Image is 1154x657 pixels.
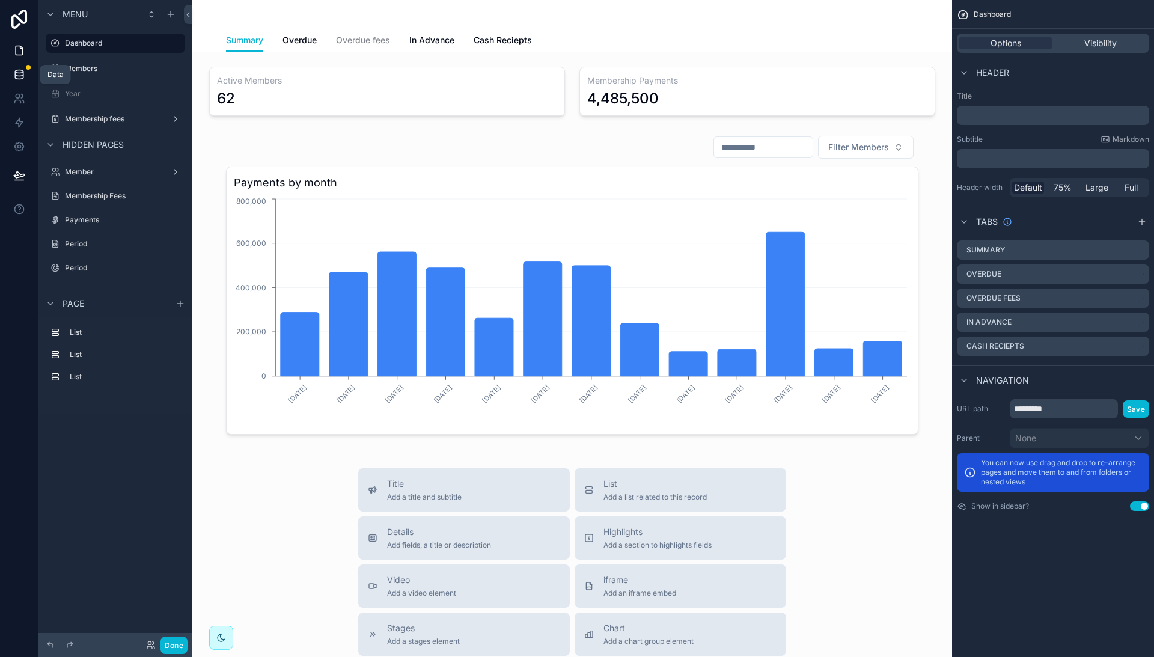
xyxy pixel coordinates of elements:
a: Membership fees [46,109,185,129]
span: Add a section to highlights fields [603,540,712,550]
label: In Advance [966,317,1012,327]
label: Overdue [966,269,1001,279]
a: Members [46,59,185,78]
label: Show in sidebar? [971,501,1029,511]
span: Menu [63,8,88,20]
a: Overdue fees [336,29,390,53]
span: Navigation [976,374,1029,387]
span: None [1015,432,1036,444]
span: Stages [387,622,460,634]
span: Options [991,37,1021,49]
span: Hidden pages [63,139,124,151]
button: None [1010,428,1149,448]
span: Add a title and subtitle [387,492,462,502]
span: Full [1125,182,1138,194]
span: Visibility [1084,37,1117,49]
label: Membership Fees [65,191,183,201]
span: Chart [603,622,694,634]
div: Data [47,70,64,79]
span: Markdown [1113,135,1149,144]
a: Overdue [282,29,317,53]
span: Highlights [603,526,712,538]
label: Payments [65,215,183,225]
button: StagesAdd a stages element [358,613,570,656]
span: Add a video element [387,588,456,598]
a: Markdown [1101,135,1149,144]
div: scrollable content [957,149,1149,168]
button: DetailsAdd fields, a title or description [358,516,570,560]
span: iframe [603,574,676,586]
label: Membership fees [65,114,166,124]
span: Large [1085,182,1108,194]
label: Parent [957,433,1005,443]
span: Dashboard [974,10,1011,19]
label: List [70,350,180,359]
label: Period [65,263,183,273]
a: Dashboard [46,34,185,53]
div: scrollable content [957,106,1149,125]
button: ListAdd a list related to this record [575,468,786,512]
span: Default [1014,182,1042,194]
button: Save [1123,400,1149,418]
a: Period [46,258,185,278]
span: Add a stages element [387,637,460,646]
span: Page [63,298,84,310]
button: TitleAdd a title and subtitle [358,468,570,512]
span: Overdue fees [336,34,390,46]
span: Details [387,526,491,538]
label: Header width [957,183,1005,192]
a: Cash Reciepts [474,29,532,53]
button: HighlightsAdd a section to highlights fields [575,516,786,560]
a: Membership Fees [46,186,185,206]
a: Period [46,234,185,254]
a: In Advance [409,29,454,53]
div: scrollable content [38,317,192,399]
label: Members [65,64,183,73]
label: Member [65,167,166,177]
span: Video [387,574,456,586]
span: Add fields, a title or description [387,540,491,550]
label: Cash Reciepts [966,341,1024,351]
button: VideoAdd a video element [358,564,570,608]
span: Summary [226,34,263,46]
label: List [70,328,180,337]
a: Member [46,162,185,182]
span: Overdue [282,34,317,46]
label: Summary [966,245,1005,255]
label: Subtitle [957,135,983,144]
span: Cash Reciepts [474,34,532,46]
p: You can now use drag and drop to re-arrange pages and move them to and from folders or nested views [981,458,1142,487]
span: Title [387,478,462,490]
a: Payments [46,210,185,230]
a: Summary [226,29,263,52]
span: Add an iframe embed [603,588,676,598]
span: Add a chart group element [603,637,694,646]
a: Year [46,84,185,103]
label: Title [957,91,1149,101]
button: ChartAdd a chart group element [575,613,786,656]
span: Header [976,67,1009,79]
label: Year [65,89,183,99]
label: Overdue fees [966,293,1021,303]
button: Done [160,637,188,654]
button: iframeAdd an iframe embed [575,564,786,608]
span: 75% [1054,182,1072,194]
span: Tabs [976,216,998,228]
label: List [70,372,180,382]
label: URL path [957,404,1005,414]
span: In Advance [409,34,454,46]
span: Add a list related to this record [603,492,707,502]
label: Dashboard [65,38,178,48]
label: Period [65,239,183,249]
span: List [603,478,707,490]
